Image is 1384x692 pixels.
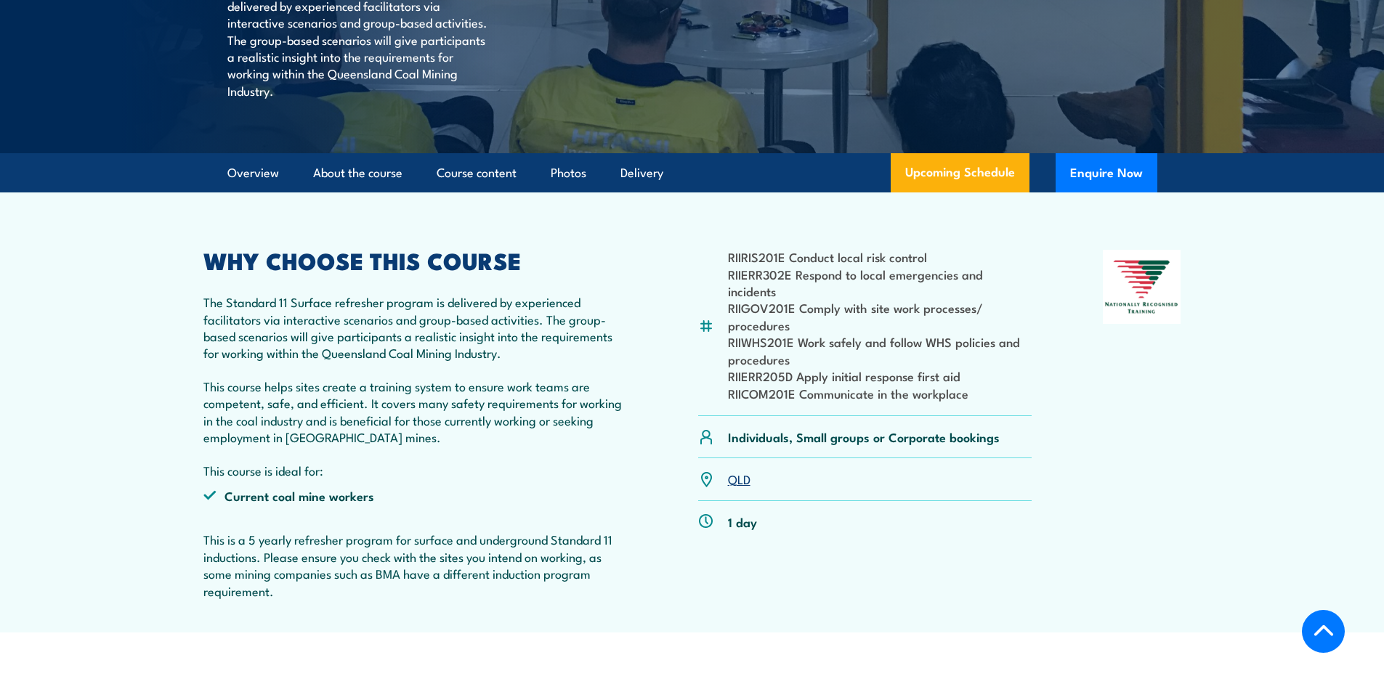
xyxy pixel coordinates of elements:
p: Individuals, Small groups or Corporate bookings [728,428,1000,445]
p: The Standard 11 Surface refresher program is delivered by experienced facilitators via interactiv... [203,293,628,362]
img: Nationally Recognised Training logo. [1103,250,1181,324]
p: 1 day [728,513,757,530]
a: Upcoming Schedule [891,153,1029,192]
li: RIIRIS201E Conduct local risk control [728,248,1032,265]
button: Enquire Now [1056,153,1157,192]
p: This course helps sites create a training system to ensure work teams are competent, safe, and ef... [203,378,628,446]
li: RIIERR302E Respond to local emergencies and incidents [728,266,1032,300]
a: About the course [313,154,402,192]
a: Course content [437,154,517,192]
a: Overview [227,154,279,192]
li: RIICOM201E Communicate in the workplace [728,385,1032,402]
h2: WHY CHOOSE THIS COURSE [203,250,628,270]
a: QLD [728,470,750,487]
li: RIIERR205D Apply initial response first aid [728,367,1032,384]
a: Delivery [620,154,663,192]
a: Photos [551,154,586,192]
li: RIIGOV201E Comply with site work processes/ procedures [728,299,1032,333]
p: This course is ideal for: [203,462,628,479]
li: Current coal mine workers [203,487,416,504]
p: This is a 5 yearly refresher program for surface and underground Standard 11 inductions. Please e... [203,531,628,599]
li: RIIWHS201E Work safely and follow WHS policies and procedures [728,333,1032,367]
